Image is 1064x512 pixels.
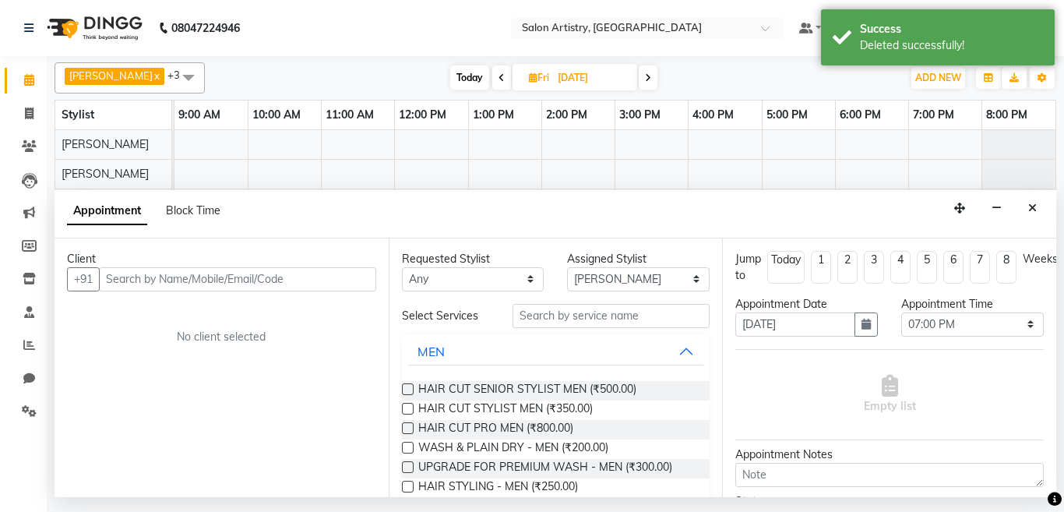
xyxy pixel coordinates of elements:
div: Select Services [390,308,501,324]
span: [PERSON_NAME] [62,167,149,181]
span: WASH & PLAIN DRY - MEN (₹200.00) [418,440,608,459]
span: Block Time [166,203,220,217]
div: Assigned Stylist [567,251,710,267]
a: 5:00 PM [763,104,812,126]
div: Deleted successfully! [860,37,1043,54]
span: Today [450,65,489,90]
li: 2 [837,251,858,284]
li: 1 [811,251,831,284]
button: Close [1021,196,1044,221]
a: 6:00 PM [836,104,885,126]
b: 08047224946 [171,6,240,50]
span: Appointment [67,197,147,225]
li: 8 [996,251,1016,284]
button: MEN [408,337,704,365]
input: 2025-09-05 [553,66,631,90]
div: Appointment Date [735,296,878,312]
a: 8:00 PM [982,104,1031,126]
div: Appointment Notes [735,447,1044,463]
a: 7:00 PM [909,104,958,126]
div: Requested Stylist [402,251,544,267]
div: Weeks [1023,251,1058,267]
div: Appointment Time [901,296,1044,312]
span: HAIR CUT PRO MEN (₹800.00) [418,420,573,440]
a: 12:00 PM [395,104,450,126]
div: Today [771,252,801,268]
div: Jump to [735,251,761,284]
a: 4:00 PM [689,104,738,126]
span: [PERSON_NAME] [62,137,149,151]
li: 7 [970,251,990,284]
div: Client [67,251,376,267]
button: +91 [67,267,100,291]
a: 3:00 PM [615,104,664,126]
input: Search by Name/Mobile/Email/Code [99,267,376,291]
span: Fri [525,72,553,83]
span: UPGRADE FOR PREMIUM WASH - MEN (₹300.00) [418,459,672,478]
li: 5 [917,251,937,284]
button: ADD NEW [911,67,965,89]
div: No client selected [104,329,339,345]
a: 1:00 PM [469,104,518,126]
div: Status [735,493,878,510]
a: 10:00 AM [248,104,305,126]
li: 6 [943,251,964,284]
input: Search by service name [513,304,710,328]
li: 3 [864,251,884,284]
a: 2:00 PM [542,104,591,126]
a: x [153,69,160,82]
input: yyyy-mm-dd [735,312,855,337]
span: HAIR CUT STYLIST MEN (₹350.00) [418,401,593,420]
div: MEN [417,342,445,361]
li: 4 [890,251,911,284]
span: Stylist [62,108,94,122]
a: 11:00 AM [322,104,378,126]
img: logo [40,6,146,50]
span: ADD NEW [915,72,961,83]
a: 9:00 AM [174,104,224,126]
span: [PERSON_NAME] [69,69,153,82]
span: Empty list [864,375,916,415]
span: HAIR STYLING - MEN (₹250.00) [418,478,578,498]
span: HAIR CUT SENIOR STYLIST MEN (₹500.00) [418,381,636,401]
div: Success [860,21,1043,37]
span: +3 [167,69,192,81]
